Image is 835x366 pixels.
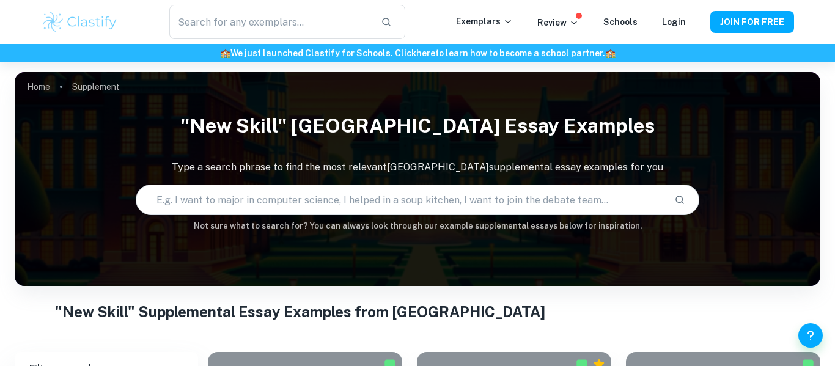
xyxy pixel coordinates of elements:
[416,48,435,58] a: here
[605,48,616,58] span: 🏫
[41,10,119,34] img: Clastify logo
[136,183,665,217] input: E.g. I want to major in computer science, I helped in a soup kitchen, I want to join the debate t...
[15,160,820,175] p: Type a search phrase to find the most relevant [GEOGRAPHIC_DATA] supplemental essay examples for you
[55,301,780,323] h1: "New Skill" Supplemental Essay Examples from [GEOGRAPHIC_DATA]
[27,78,50,95] a: Home
[537,16,579,29] p: Review
[72,80,120,93] p: Supplement
[669,189,690,210] button: Search
[603,17,638,27] a: Schools
[456,15,513,28] p: Exemplars
[798,323,823,348] button: Help and Feedback
[2,46,833,60] h6: We just launched Clastify for Schools. Click to learn how to become a school partner.
[662,17,686,27] a: Login
[169,5,371,39] input: Search for any exemplars...
[220,48,230,58] span: 🏫
[15,220,820,232] h6: Not sure what to search for? You can always look through our example supplemental essays below fo...
[15,106,820,145] h1: "New Skill" [GEOGRAPHIC_DATA] Essay Examples
[710,11,794,33] button: JOIN FOR FREE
